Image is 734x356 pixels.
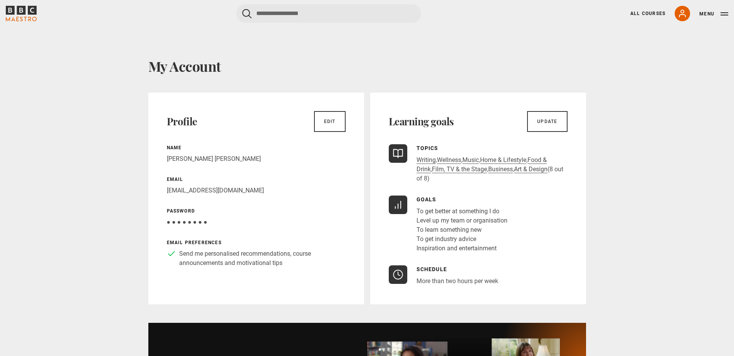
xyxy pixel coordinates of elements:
p: Name [167,144,346,151]
p: Password [167,208,346,214]
h1: My Account [148,58,586,74]
button: Submit the search query [242,9,252,19]
span: ● ● ● ● ● ● ● ● [167,218,207,226]
h2: Profile [167,115,197,128]
a: Business [488,165,513,173]
p: More than two hours per week [417,277,498,286]
p: Email preferences [167,239,346,246]
p: [EMAIL_ADDRESS][DOMAIN_NAME] [167,186,346,195]
p: [PERSON_NAME] [PERSON_NAME] [167,154,346,164]
a: Update [527,111,567,132]
p: , , , , , , , (8 out of 8) [417,155,568,183]
a: All Courses [630,10,665,17]
input: Search [236,4,421,23]
a: Edit [314,111,346,132]
svg: BBC Maestro [6,6,37,21]
h2: Learning goals [389,115,454,128]
a: Art & Design [514,165,548,173]
button: Toggle navigation [699,10,728,18]
p: Goals [417,196,507,204]
li: Inspiration and entertainment [417,244,507,253]
a: Music [462,156,479,164]
a: Home & Lifestyle [480,156,526,164]
p: Email [167,176,346,183]
p: Schedule [417,265,498,273]
p: Topics [417,144,568,152]
p: Send me personalised recommendations, course announcements and motivational tips [179,249,346,268]
li: To get better at something I do [417,207,507,216]
a: Writing [417,156,436,164]
a: Wellness [437,156,461,164]
a: Film, TV & the Stage [432,165,487,173]
li: To learn something new [417,225,507,235]
li: To get industry advice [417,235,507,244]
li: Level up my team or organisation [417,216,507,225]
